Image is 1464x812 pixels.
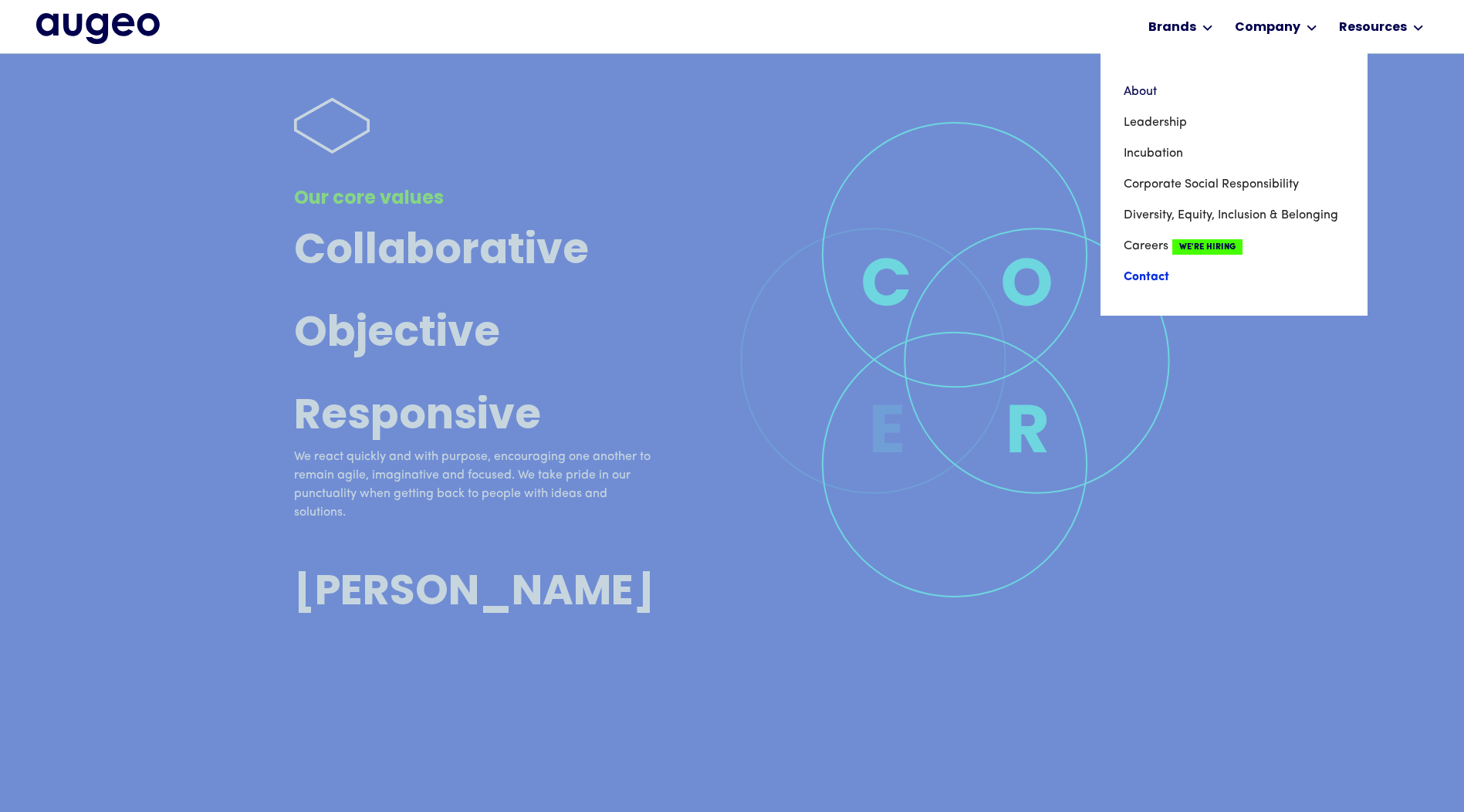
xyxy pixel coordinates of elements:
[1124,169,1344,200] a: Corporate Social Responsibility
[36,13,160,44] a: home
[1172,239,1243,255] span: We're Hiring
[1124,262,1344,293] a: Contact
[1124,76,1344,107] a: About
[1124,231,1344,262] a: CareersWe're Hiring
[1124,138,1344,169] a: Incubation
[36,13,160,44] img: Augeo's full logo in midnight blue.
[1148,19,1196,37] div: Brands
[1124,200,1344,231] a: Diversity, Equity, Inclusion & Belonging
[1235,19,1300,37] div: Company
[1101,53,1368,316] nav: Company
[1339,19,1407,37] div: Resources
[1124,107,1344,138] a: Leadership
